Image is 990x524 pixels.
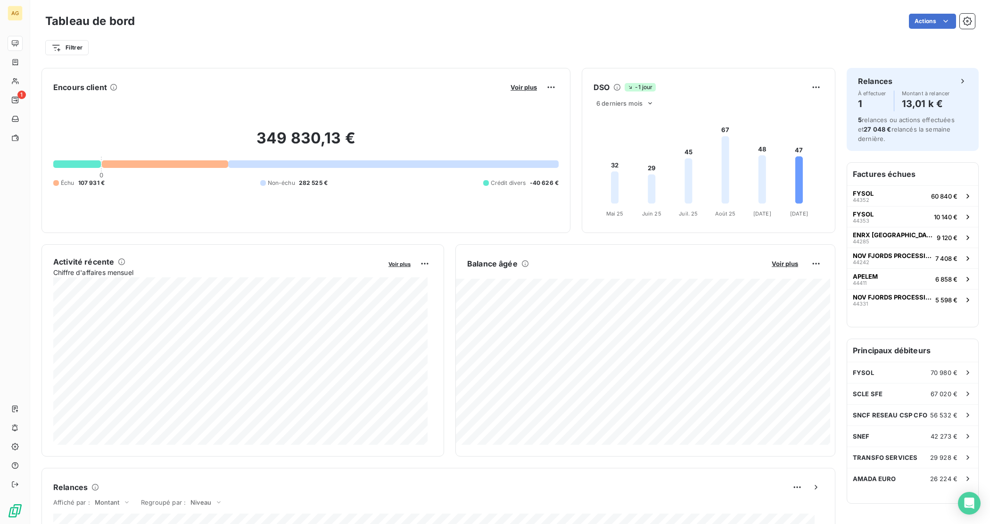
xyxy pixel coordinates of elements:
[95,499,119,506] span: Montant
[937,234,957,241] span: 9 120 €
[642,210,661,217] tspan: Juin 25
[679,210,698,217] tspan: Juil. 25
[99,171,103,179] span: 0
[847,289,978,310] button: NOV FJORDS PROCESSING [GEOGRAPHIC_DATA]443315 598 €
[931,369,957,376] span: 70 980 €
[790,210,808,217] tspan: [DATE]
[606,210,624,217] tspan: Mai 25
[53,129,559,157] h2: 349 830,13 €
[934,213,957,221] span: 10 140 €
[853,197,869,203] span: 44352
[61,179,74,187] span: Échu
[8,6,23,21] div: AG
[909,14,956,29] button: Actions
[847,206,978,227] button: FYSOL4435310 140 €
[769,259,801,268] button: Voir plus
[508,83,540,91] button: Voir plus
[467,258,518,269] h6: Balance âgée
[53,499,90,506] span: Affiché par :
[853,273,878,280] span: APELEM
[511,83,537,91] span: Voir plus
[772,260,798,267] span: Voir plus
[594,82,610,93] h6: DSO
[715,210,736,217] tspan: Août 25
[930,475,957,482] span: 26 224 €
[847,248,978,268] button: NOV FJORDS PROCESSING [GEOGRAPHIC_DATA]442427 408 €
[931,192,957,200] span: 60 840 €
[45,40,89,55] button: Filtrer
[625,83,655,91] span: -1 jour
[930,454,957,461] span: 29 928 €
[53,482,88,493] h6: Relances
[853,239,869,244] span: 44285
[853,293,932,301] span: NOV FJORDS PROCESSING [GEOGRAPHIC_DATA]
[847,339,978,362] h6: Principaux débiteurs
[858,75,892,87] h6: Relances
[853,475,896,482] span: AMADA EURO
[853,210,874,218] span: FYSOL
[853,190,874,197] span: FYSOL
[858,96,886,111] h4: 1
[853,369,874,376] span: FYSOL
[753,210,771,217] tspan: [DATE]
[386,259,413,268] button: Voir plus
[864,125,891,133] span: 27 048 €
[53,256,114,267] h6: Activité récente
[853,231,933,239] span: ENRX [GEOGRAPHIC_DATA]
[8,503,23,518] img: Logo LeanPay
[853,280,866,286] span: 44411
[596,100,643,107] span: 6 derniers mois
[53,267,382,277] span: Chiffre d'affaires mensuel
[853,390,883,398] span: SCLE SFE
[847,268,978,289] button: APELEM444116 858 €
[853,218,869,224] span: 44353
[388,261,411,267] span: Voir plus
[858,116,862,124] span: 5
[530,179,559,187] span: -40 626 €
[930,411,957,419] span: 56 532 €
[935,255,957,262] span: 7 408 €
[268,179,295,187] span: Non-échu
[853,259,869,265] span: 44242
[78,179,105,187] span: 107 931 €
[931,390,957,398] span: 67 020 €
[299,179,328,187] span: 282 525 €
[858,116,955,142] span: relances ou actions effectuées et relancés la semaine dernière.
[847,185,978,206] button: FYSOL4435260 840 €
[45,13,135,30] h3: Tableau de bord
[53,82,107,93] h6: Encours client
[853,411,927,419] span: SNCF RESEAU CSP CFO
[847,227,978,248] button: ENRX [GEOGRAPHIC_DATA]442859 120 €
[853,454,917,461] span: TRANSFO SERVICES
[902,96,950,111] h4: 13,01 k €
[858,91,886,96] span: À effectuer
[902,91,950,96] span: Montant à relancer
[853,301,868,307] span: 44331
[958,492,981,515] div: Open Intercom Messenger
[847,163,978,185] h6: Factures échues
[190,499,211,506] span: Niveau
[853,252,932,259] span: NOV FJORDS PROCESSING [GEOGRAPHIC_DATA]
[491,179,526,187] span: Crédit divers
[935,296,957,304] span: 5 598 €
[935,275,957,283] span: 6 858 €
[853,433,870,440] span: SNEF
[17,91,26,99] span: 1
[141,499,186,506] span: Regroupé par :
[931,433,957,440] span: 42 273 €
